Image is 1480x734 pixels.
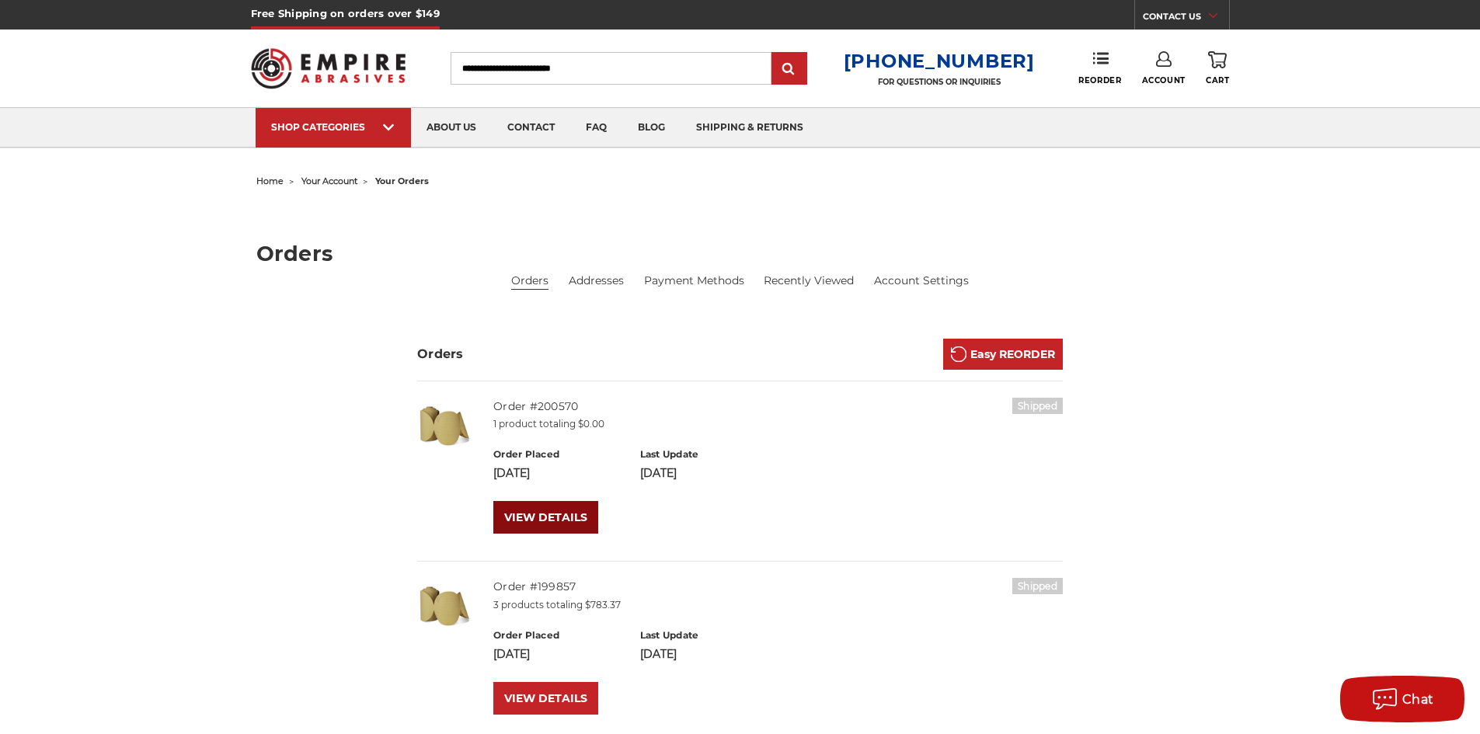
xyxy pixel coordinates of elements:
[569,273,624,289] a: Addresses
[493,682,598,715] a: VIEW DETAILS
[493,501,598,534] a: VIEW DETAILS
[1078,75,1121,85] span: Reorder
[640,647,677,661] span: [DATE]
[874,273,969,289] a: Account Settings
[774,54,805,85] input: Submit
[493,417,1063,431] p: 1 product totaling $0.00
[492,108,570,148] a: contact
[493,466,530,480] span: [DATE]
[844,50,1035,72] a: [PHONE_NUMBER]
[844,77,1035,87] p: FOR QUESTIONS OR INQUIRIES
[256,243,1224,264] h1: Orders
[493,399,578,413] a: Order #200570
[411,108,492,148] a: about us
[640,447,770,461] h6: Last Update
[1012,578,1063,594] h6: Shipped
[943,339,1063,370] a: Easy REORDER
[511,273,548,290] li: Orders
[1143,8,1229,30] a: CONTACT US
[301,176,357,186] a: your account
[493,579,576,593] a: Order #199857
[256,176,284,186] a: home
[1340,676,1464,722] button: Chat
[640,466,677,480] span: [DATE]
[493,647,530,661] span: [DATE]
[493,628,623,642] h6: Order Placed
[1142,75,1186,85] span: Account
[417,578,472,632] img: 6" DA Sanding Discs on a Roll
[570,108,622,148] a: faq
[493,598,1063,612] p: 3 products totaling $783.37
[375,176,429,186] span: your orders
[493,447,623,461] h6: Order Placed
[251,38,406,99] img: Empire Abrasives
[681,108,819,148] a: shipping & returns
[622,108,681,148] a: blog
[1078,51,1121,85] a: Reorder
[644,273,744,289] a: Payment Methods
[271,121,395,133] div: SHOP CATEGORIES
[1402,692,1434,707] span: Chat
[640,628,770,642] h6: Last Update
[1206,75,1229,85] span: Cart
[417,345,464,364] h3: Orders
[1206,51,1229,85] a: Cart
[764,273,854,289] a: Recently Viewed
[417,398,472,452] img: 5" Sticky Backed Sanding Discs on a roll
[1012,398,1063,414] h6: Shipped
